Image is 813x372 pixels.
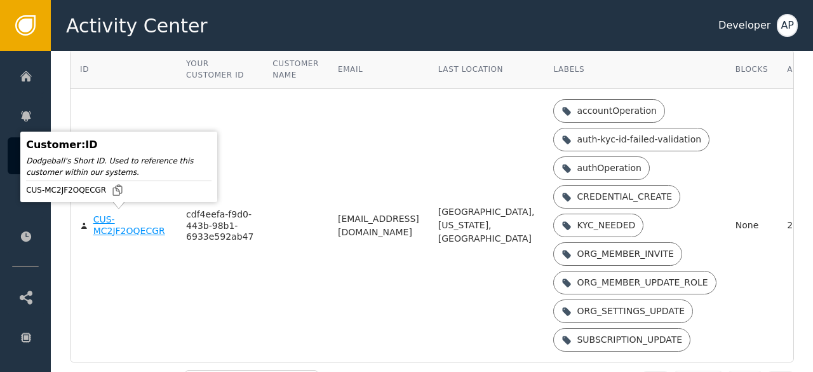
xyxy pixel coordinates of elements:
div: CUS-MC2JF2OQECGR [26,184,212,196]
div: ORG_MEMBER_INVITE [577,247,673,261]
button: AP [777,14,798,37]
div: auth-kyc-id-failed-validation [577,133,701,146]
div: None [736,219,768,232]
div: ORG_SETTINGS_UPDATE [577,305,685,318]
div: CREDENTIAL_CREATE [577,190,672,203]
td: [GEOGRAPHIC_DATA], [US_STATE], [GEOGRAPHIC_DATA] [429,89,544,362]
div: Last Location [438,64,535,75]
div: Dodgeball's Short ID. Used to reference this customer within our systems. [26,155,212,178]
td: [EMAIL_ADDRESS][DOMAIN_NAME] [328,89,429,362]
div: authOperation [577,162,642,175]
div: SUBSCRIPTION_UPDATE [577,333,682,347]
div: Customer : ID [26,137,212,153]
div: KYC_NEEDED [577,219,635,232]
div: accountOperation [577,104,656,118]
div: Blocks [736,64,768,75]
div: Customer Name [272,58,319,81]
div: Developer [718,18,770,33]
div: Your Customer ID [186,58,253,81]
span: Activity Center [66,11,208,40]
div: ORG_MEMBER_UPDATE_ROLE [577,276,708,289]
div: Email [338,64,419,75]
div: cdf4eefa-f9d0-443b-98b1-6933e592ab47 [186,209,253,243]
div: Labels [553,64,716,75]
div: ID [80,64,89,75]
div: CUS-MC2JF2OQECGR [93,214,167,237]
